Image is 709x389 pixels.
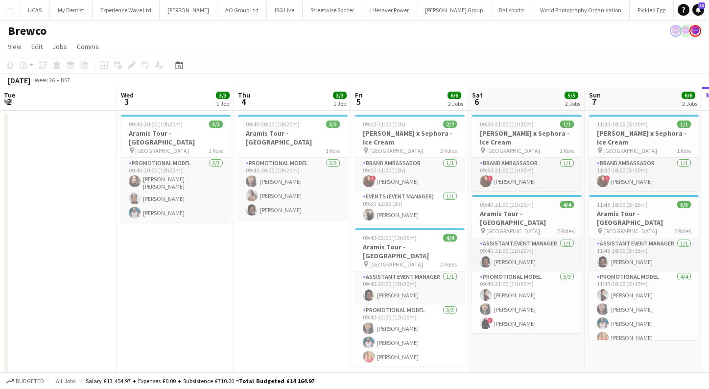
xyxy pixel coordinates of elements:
[20,0,50,20] button: UCAS
[680,25,691,37] app-user-avatar: Sophie Barnes
[589,158,699,191] app-card-role: Brand Ambassador1/111:30-18:00 (6h30m)![PERSON_NAME]
[326,121,340,128] span: 3/3
[238,158,348,219] app-card-role: Promotional Model3/309:40-20:00 (10h20m)[PERSON_NAME][PERSON_NAME][PERSON_NAME]
[355,243,465,260] h3: Aramis Tour - [GEOGRAPHIC_DATA]
[370,175,376,181] span: !
[692,4,704,16] a: 33
[682,100,697,107] div: 2 Jobs
[557,227,574,235] span: 2 Roles
[589,209,699,227] h3: Aramis Tour - [GEOGRAPHIC_DATA]
[487,175,493,181] span: !
[4,91,15,99] span: Tue
[369,147,423,154] span: [GEOGRAPHIC_DATA]
[689,25,701,37] app-user-avatar: Sophie Barnes
[239,377,314,385] span: Total Budgeted £14 164.97
[443,121,457,128] span: 2/2
[216,100,229,107] div: 1 Job
[363,121,405,128] span: 09:00-21:00 (12h)
[603,147,657,154] span: [GEOGRAPHIC_DATA]
[480,201,534,208] span: 09:40-21:00 (11h20m)
[5,376,46,387] button: Budgeted
[440,261,457,268] span: 2 Roles
[443,234,457,242] span: 4/4
[238,91,250,99] span: Thu
[471,96,483,107] span: 6
[135,147,189,154] span: [GEOGRAPHIC_DATA]
[355,191,465,224] app-card-role: Events (Event Manager)1/109:30-12:30 (3h)[PERSON_NAME]
[565,92,578,99] span: 5/5
[486,147,540,154] span: [GEOGRAPHIC_DATA]
[54,377,77,385] span: All jobs
[333,92,347,99] span: 3/3
[48,40,71,53] a: Jobs
[238,115,348,219] app-job-card: 09:40-20:00 (10h20m)3/3Aramis Tour - [GEOGRAPHIC_DATA]1 RolePromotional Model3/309:40-20:00 (10h2...
[472,271,582,333] app-card-role: Promotional Model3/309:40-21:00 (11h20m)[PERSON_NAME][PERSON_NAME]![PERSON_NAME]
[589,238,699,271] app-card-role: Assistant Event Manager1/111:45-18:00 (6h15m)[PERSON_NAME]
[355,228,465,366] app-job-card: 09:40-22:00 (12h20m)4/4Aramis Tour - [GEOGRAPHIC_DATA] [GEOGRAPHIC_DATA]2 RolesAssistant Event Ma...
[8,42,22,51] span: View
[603,227,657,235] span: [GEOGRAPHIC_DATA]
[355,129,465,146] h3: [PERSON_NAME] x Sephora - Ice Cream
[354,96,363,107] span: 5
[209,121,223,128] span: 3/3
[472,195,582,333] app-job-card: 09:40-21:00 (11h20m)4/4Aramis Tour - [GEOGRAPHIC_DATA] [GEOGRAPHIC_DATA]2 RolesAssistant Event Ma...
[326,147,340,154] span: 1 Role
[236,96,250,107] span: 4
[565,100,580,107] div: 2 Jobs
[32,76,57,84] span: Week 36
[160,0,217,20] button: [PERSON_NAME]
[448,100,463,107] div: 2 Jobs
[589,115,699,191] app-job-card: 11:30-18:00 (6h30m)1/1[PERSON_NAME] x Sephora - Ice Cream [GEOGRAPHIC_DATA]1 RoleBrand Ambassador...
[677,147,691,154] span: 1 Role
[677,121,691,128] span: 1/1
[50,0,93,20] button: My Dentist
[355,91,363,99] span: Fri
[216,92,230,99] span: 3/3
[73,40,103,53] a: Comms
[630,0,674,20] button: Pickled Egg
[589,271,699,347] app-card-role: Promotional Model4/411:45-18:00 (6h15m)[PERSON_NAME][PERSON_NAME][PERSON_NAME][PERSON_NAME]
[589,195,699,340] app-job-card: 11:45-18:00 (6h15m)5/5Aramis Tour - [GEOGRAPHIC_DATA] [GEOGRAPHIC_DATA]2 RolesAssistant Event Man...
[472,209,582,227] h3: Aramis Tour - [GEOGRAPHIC_DATA]
[597,121,648,128] span: 11:30-18:00 (6h30m)
[472,158,582,191] app-card-role: Brand Ambassador1/109:30-21:00 (11h30m)![PERSON_NAME]
[472,91,483,99] span: Sat
[121,129,231,146] h3: Aramis Tour - [GEOGRAPHIC_DATA]
[589,91,601,99] span: Sun
[677,201,691,208] span: 5/5
[588,96,601,107] span: 7
[604,175,610,181] span: !
[597,201,648,208] span: 11:45-18:00 (6h15m)
[670,25,682,37] app-user-avatar: Sophie Barnes
[472,129,582,146] h3: [PERSON_NAME] x Sephora - Ice Cream
[560,121,574,128] span: 1/1
[589,129,699,146] h3: [PERSON_NAME] x Sephora - Ice Cream
[4,40,25,53] a: View
[16,378,44,385] span: Budgeted
[355,305,465,366] app-card-role: Promotional Model3/309:40-22:00 (12h20m)[PERSON_NAME][PERSON_NAME][PERSON_NAME]
[355,271,465,305] app-card-role: Assistant Event Manager1/109:40-22:00 (12h20m)[PERSON_NAME]
[560,201,574,208] span: 4/4
[491,0,532,20] button: Ballsportz
[532,0,630,20] button: World Photography Organisation
[86,377,314,385] div: Salary £13 454.97 + Expenses £0.00 + Subsistence £710.00 =
[355,115,465,224] app-job-card: 09:00-21:00 (12h)2/2[PERSON_NAME] x Sephora - Ice Cream [GEOGRAPHIC_DATA]2 RolesBrand Ambassador1...
[440,147,457,154] span: 2 Roles
[27,40,47,53] a: Edit
[217,0,267,20] button: AO Group Ltd
[448,92,461,99] span: 6/6
[682,92,695,99] span: 6/6
[121,115,231,222] app-job-card: 09:40-20:00 (10h20m)3/3Aramis Tour - [GEOGRAPHIC_DATA] [GEOGRAPHIC_DATA]1 RolePromotional Model3/...
[472,115,582,191] app-job-card: 09:30-21:00 (11h30m)1/1[PERSON_NAME] x Sephora - Ice Cream [GEOGRAPHIC_DATA]1 RoleBrand Ambassado...
[303,0,362,20] button: Streetwise Soccer
[333,100,346,107] div: 1 Job
[129,121,183,128] span: 09:40-20:00 (10h20m)
[674,227,691,235] span: 2 Roles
